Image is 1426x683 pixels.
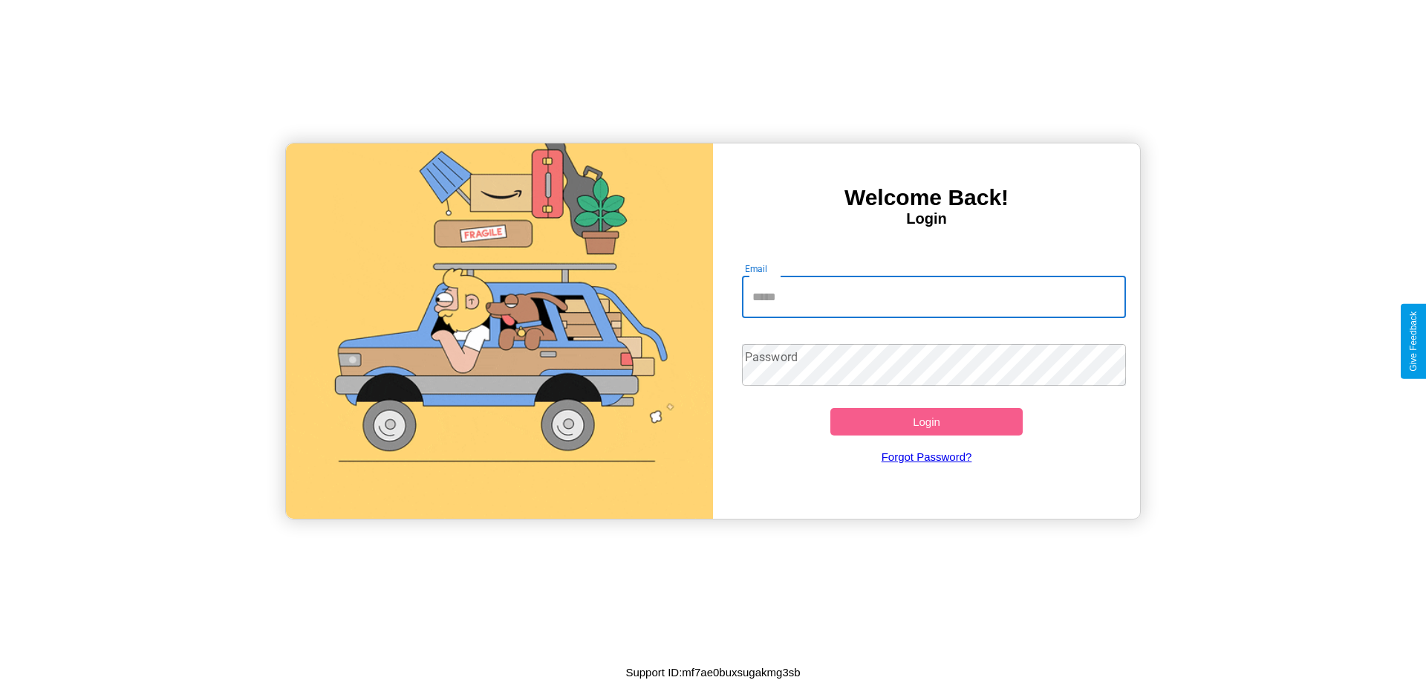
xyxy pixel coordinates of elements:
[286,143,713,519] img: gif
[745,262,768,275] label: Email
[1408,311,1419,372] div: Give Feedback
[830,408,1023,436] button: Login
[713,185,1140,210] h3: Welcome Back!
[735,436,1119,478] a: Forgot Password?
[625,662,800,682] p: Support ID: mf7ae0buxsugakmg3sb
[713,210,1140,227] h4: Login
